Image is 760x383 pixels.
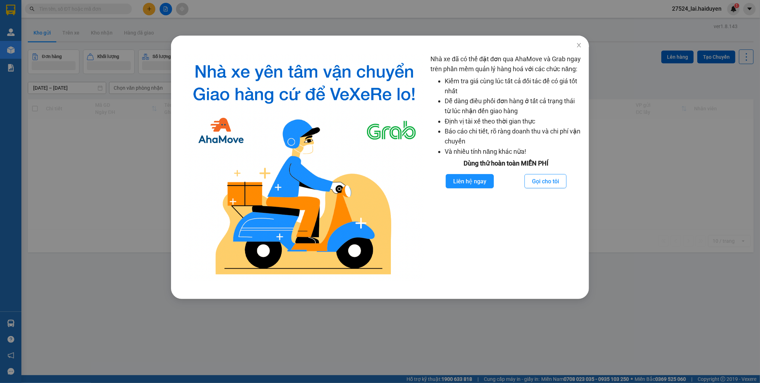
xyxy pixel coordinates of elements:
li: Kiểm tra giá cùng lúc tất cả đối tác để có giá tốt nhất [445,76,582,96]
button: Liên hệ ngay [446,174,494,188]
span: Gọi cho tôi [532,177,559,186]
li: Định vị tài xế theo thời gian thực [445,116,582,126]
div: Nhà xe đã có thể đặt đơn qua AhaMove và Grab ngay trên phần mềm quản lý hàng hoá với các chức năng: [430,54,582,281]
span: Liên hệ ngay [453,177,486,186]
button: Close [569,36,589,56]
div: Dùng thử hoàn toàn MIỄN PHÍ [430,158,582,168]
span: close [576,42,582,48]
img: logo [184,54,425,281]
li: Và nhiều tính năng khác nữa! [445,147,582,157]
button: Gọi cho tôi [524,174,567,188]
li: Báo cáo chi tiết, rõ ràng doanh thu và chi phí vận chuyển [445,126,582,147]
li: Dễ dàng điều phối đơn hàng ở tất cả trạng thái từ lúc nhận đến giao hàng [445,96,582,116]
